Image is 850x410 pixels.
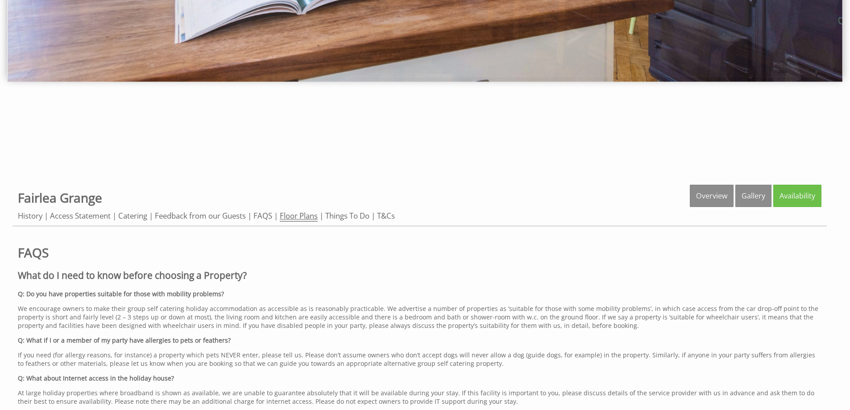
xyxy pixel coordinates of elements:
[18,389,821,406] p: At large holiday properties where broadband is shown as available, we are unable to guarantee abs...
[325,211,369,221] a: Things To Do
[155,211,246,221] a: Feedback from our Guests
[18,351,821,368] p: If you need (for allergy reasons, for instance) a property which pets NEVER enter, please tell us...
[18,244,821,261] a: FAQS
[50,211,111,221] a: Access Statement
[18,336,231,344] strong: Q: What if I or a member of my party have allergies to pets or feathers?
[18,290,224,298] strong: Q: Do you have properties suitable for those with mobility problems?
[690,185,734,207] a: Overview
[735,185,771,207] a: Gallery
[5,107,845,174] iframe: Customer reviews powered by Trustpilot
[18,304,821,330] p: We encourage owners to make their group self catering holiday accommodation as accessible as is r...
[18,269,821,282] h2: What do I need to know before choosing a Property?
[18,211,42,221] a: History
[118,211,147,221] a: Catering
[280,211,318,222] a: Floor Plans
[18,374,174,382] strong: Q: What about Internet access in the holiday house?
[377,211,395,221] a: T&Cs
[773,185,821,207] a: Availability
[253,211,272,221] a: FAQS
[18,189,102,206] a: Fairlea Grange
